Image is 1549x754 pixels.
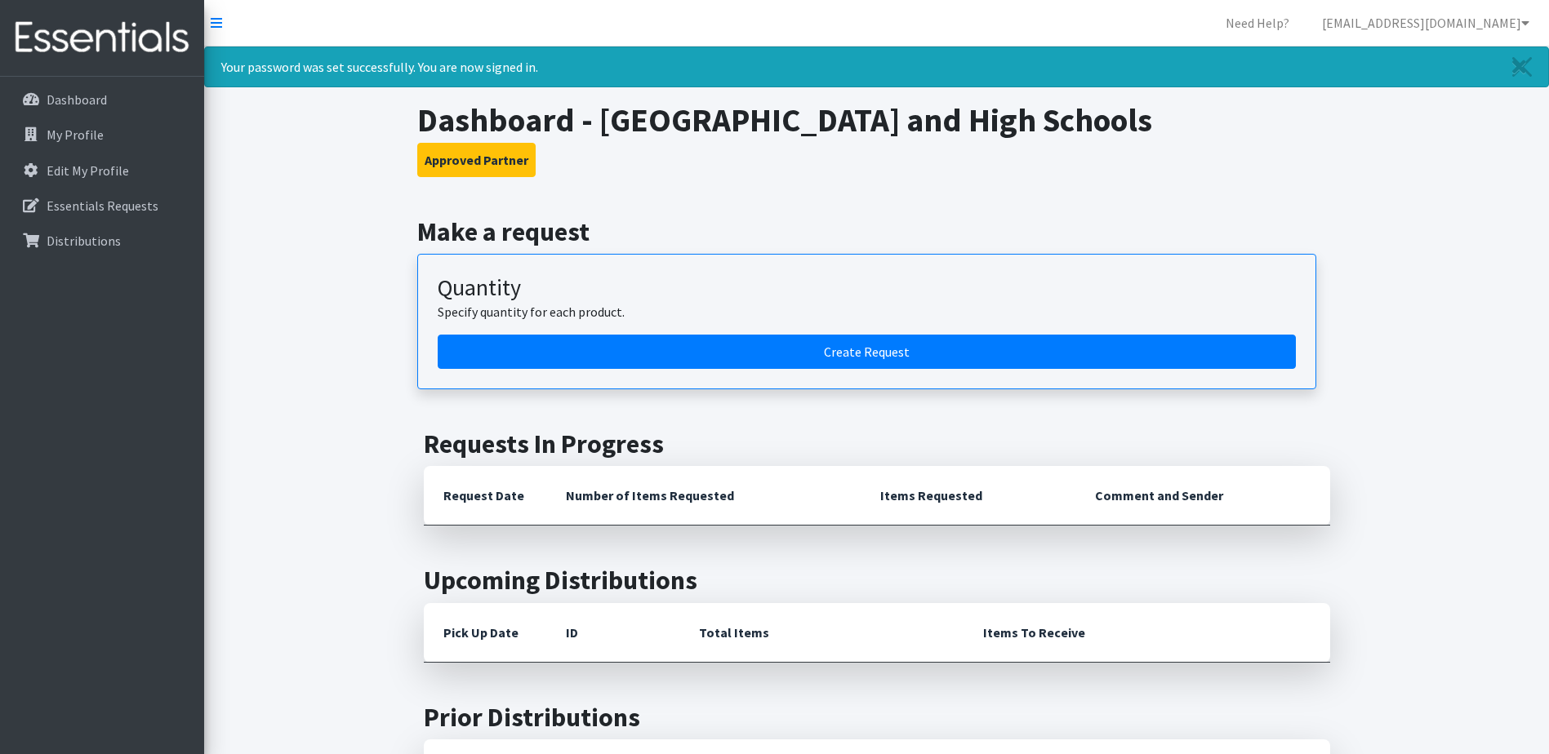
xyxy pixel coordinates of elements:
a: [EMAIL_ADDRESS][DOMAIN_NAME] [1309,7,1542,39]
th: Request Date [424,466,546,526]
h2: Prior Distributions [424,702,1330,733]
h2: Make a request [417,216,1336,247]
th: Items Requested [861,466,1075,526]
p: Distributions [47,233,121,249]
a: Edit My Profile [7,154,198,187]
a: Dashboard [7,83,198,116]
th: Total Items [679,603,964,663]
th: Pick Up Date [424,603,546,663]
a: Distributions [7,224,198,257]
img: HumanEssentials [7,11,198,65]
h1: Dashboard - [GEOGRAPHIC_DATA] and High Schools [417,100,1336,140]
a: Need Help? [1213,7,1302,39]
p: Dashboard [47,91,107,108]
th: Items To Receive [964,603,1330,663]
a: My Profile [7,118,198,151]
a: Essentials Requests [7,189,198,222]
p: Specify quantity for each product. [438,302,1296,322]
div: Your password was set successfully. You are now signed in. [204,47,1549,87]
h2: Requests In Progress [424,428,1330,459]
h3: Quantity [438,274,1296,302]
th: Number of Items Requested [546,466,861,526]
p: Edit My Profile [47,162,129,179]
th: Comment and Sender [1075,466,1329,526]
a: Close [1496,47,1548,86]
button: Approved Partner [417,143,536,177]
p: My Profile [47,126,104,143]
a: Create a request by quantity [438,335,1296,369]
p: Essentials Requests [47,197,158,214]
h2: Upcoming Distributions [424,565,1330,596]
th: ID [546,603,679,663]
